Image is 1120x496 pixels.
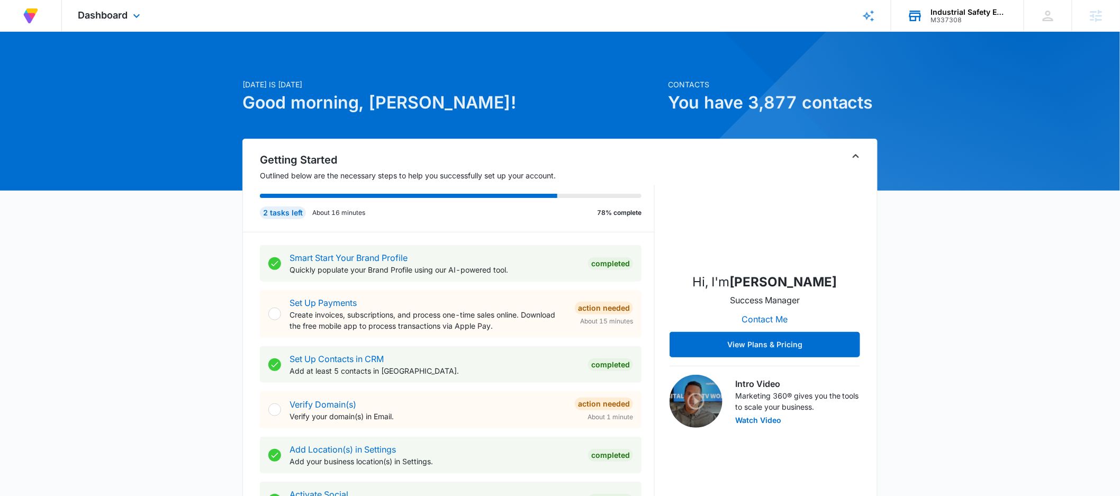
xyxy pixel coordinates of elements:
[931,16,1008,24] div: account id
[290,252,408,263] a: Smart Start Your Brand Profile
[290,399,356,410] a: Verify Domain(s)
[575,398,633,410] div: Action Needed
[670,375,722,428] img: Intro Video
[597,208,642,218] p: 78% complete
[242,90,662,115] h1: Good morning, [PERSON_NAME]!
[712,158,818,264] img: Austin Layton
[693,273,837,292] p: Hi, I'm
[260,206,306,219] div: 2 tasks left
[731,306,799,332] button: Contact Me
[730,274,837,290] strong: [PERSON_NAME]
[242,79,662,90] p: [DATE] is [DATE]
[312,208,365,218] p: About 16 minutes
[588,449,633,462] div: Completed
[668,79,878,90] p: Contacts
[670,332,860,357] button: View Plans & Pricing
[735,390,860,412] p: Marketing 360® gives you the tools to scale your business.
[78,10,128,21] span: Dashboard
[850,150,862,163] button: Toggle Collapse
[290,354,384,364] a: Set Up Contacts in CRM
[290,411,566,422] p: Verify your domain(s) in Email.
[290,456,580,467] p: Add your business location(s) in Settings.
[580,317,633,326] span: About 15 minutes
[735,417,781,424] button: Watch Video
[290,365,580,376] p: Add at least 5 contacts in [GEOGRAPHIC_DATA].
[290,444,396,455] a: Add Location(s) in Settings
[260,152,655,168] h2: Getting Started
[290,297,357,308] a: Set Up Payments
[290,264,580,275] p: Quickly populate your Brand Profile using our AI-powered tool.
[588,257,633,270] div: Completed
[575,302,633,314] div: Action Needed
[730,294,800,306] p: Success Manager
[931,8,1008,16] div: account name
[668,90,878,115] h1: You have 3,877 contacts
[21,6,40,25] img: Volusion
[735,377,860,390] h3: Intro Video
[588,358,633,371] div: Completed
[588,412,633,422] span: About 1 minute
[290,309,566,331] p: Create invoices, subscriptions, and process one-time sales online. Download the free mobile app t...
[260,170,655,181] p: Outlined below are the necessary steps to help you successfully set up your account.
